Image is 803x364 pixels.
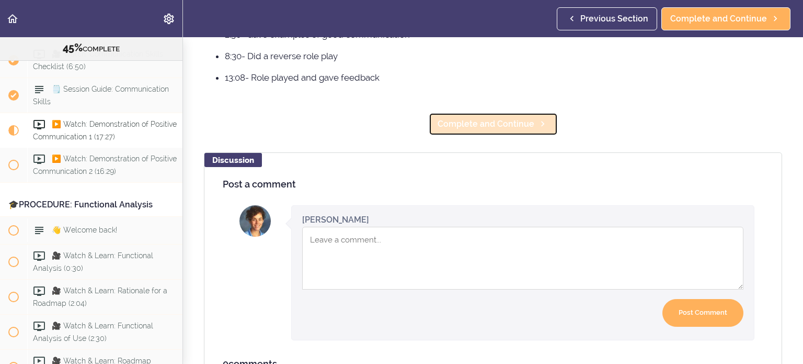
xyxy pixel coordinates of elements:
[662,299,743,327] input: Post Comment
[225,49,782,63] li: 8:30- Did a reverse role play
[670,13,767,25] span: Complete and Continue
[223,179,763,190] h4: Post a comment
[33,252,153,272] span: 🎥 Watch & Learn: Functional Analysis (0:30)
[163,13,175,25] svg: Settings Menu
[557,7,657,30] a: Previous Section
[239,205,271,237] img: Delia Herman
[33,322,153,342] span: 🎥 Watch & Learn: Functional Analysis of Use (2:30)
[63,41,83,54] span: 45%
[661,7,790,30] a: Complete and Continue
[33,50,163,71] span: 🎥 Watch: Communication Skills Checklist (6:50)
[33,85,169,106] span: 🗒️ Session Guide: Communication Skills
[13,41,169,55] div: COMPLETE
[33,155,177,175] span: ▶️ Watch: Demonstration of Positive Communication 2 (16:29)
[580,13,648,25] span: Previous Section
[33,286,167,307] span: 🎥 Watch & Learn: Rationale for a Roadmap (2:04)
[429,113,558,136] a: Complete and Continue
[33,120,177,141] span: ▶️ Watch: Demonstration of Positive Communication 1 (17:27)
[204,153,262,167] div: Discussion
[225,71,782,84] li: 13:08- Role played and gave feedback
[302,214,369,226] div: [PERSON_NAME]
[6,13,19,25] svg: Back to course curriculum
[302,227,743,290] textarea: Comment box
[52,226,117,235] span: 👋 Welcome back!
[438,118,534,130] span: Complete and Continue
